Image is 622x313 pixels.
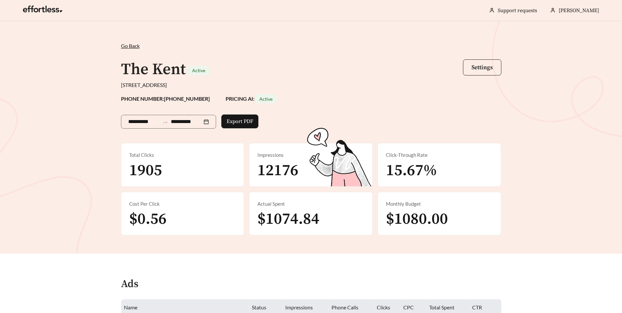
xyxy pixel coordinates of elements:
[129,200,236,208] div: Cost Per Click
[121,60,186,79] h1: The Kent
[498,7,537,14] a: Support requests
[162,119,168,125] span: to
[259,96,272,102] span: Active
[121,81,501,89] div: [STREET_ADDRESS]
[472,304,482,310] span: CTR
[386,161,437,180] span: 15.67%
[472,64,493,71] span: Settings
[121,43,140,49] span: Go Back
[386,151,493,159] div: Click-Through Rate
[227,117,253,125] span: Export PDF
[121,279,138,290] h4: Ads
[129,209,167,229] span: $0.56
[162,119,168,125] span: swap-right
[129,161,162,180] span: 1905
[559,7,599,14] span: [PERSON_NAME]
[129,151,236,159] div: Total Clicks
[386,200,493,208] div: Monthly Budget
[463,59,501,75] button: Settings
[257,209,319,229] span: $1074.84
[121,95,210,102] strong: PHONE NUMBER: [PHONE_NUMBER]
[257,151,364,159] div: Impressions
[221,115,258,128] button: Export PDF
[192,68,205,73] span: Active
[386,209,448,229] span: $1080.00
[257,161,298,180] span: 12176
[257,200,364,208] div: Actual Spent
[226,95,276,102] strong: PRICING AI:
[403,304,414,310] span: CPC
